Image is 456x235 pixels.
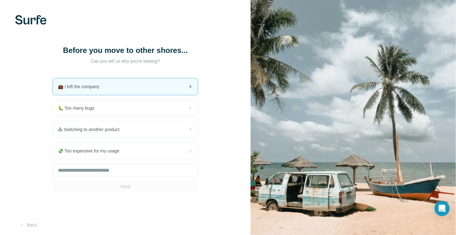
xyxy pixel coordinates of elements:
[58,126,124,133] span: 🕹 Switching to another product
[62,58,188,64] p: Can you tell us why you're leaving?
[58,83,104,90] span: 💼 I left the company
[62,45,188,55] h1: Before you move to other shores...
[58,105,100,111] span: 🐛 Too many bugs
[15,15,47,25] img: Surfe's logo
[435,201,450,216] div: Open Intercom Messenger
[58,148,124,154] span: 💸 Too expensive for my usage
[15,219,41,231] button: Back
